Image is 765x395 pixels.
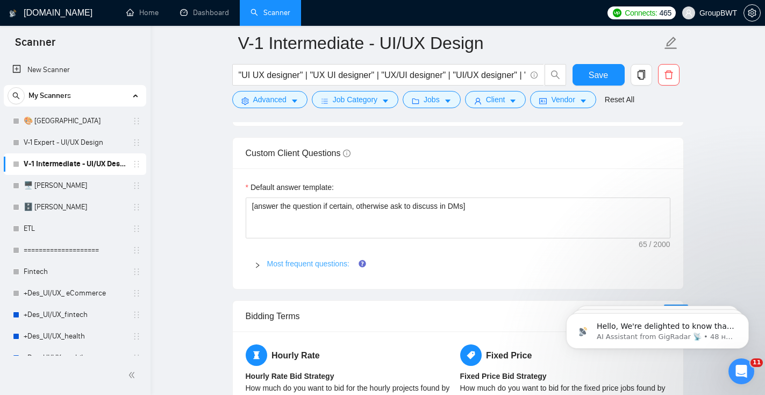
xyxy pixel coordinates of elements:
[246,344,267,366] span: hourglass
[132,181,141,190] span: holder
[246,181,334,193] label: Default answer template:
[24,132,126,153] a: V-1 Expert - UI/UX Design
[246,197,670,238] textarea: Default answer template:
[128,370,139,380] span: double-left
[132,267,141,276] span: holder
[460,344,670,366] h5: Fixed Price
[132,160,141,168] span: holder
[24,326,126,347] a: +Des_UI/UX_health
[253,94,287,105] span: Advanced
[241,97,249,105] span: setting
[664,36,678,50] span: edit
[8,87,25,104] button: search
[658,64,680,86] button: delete
[750,358,763,367] span: 11
[24,283,126,304] a: +Des_UI/UX_ eCommerce
[631,70,652,80] span: copy
[9,5,17,22] img: logo
[424,94,440,105] span: Jobs
[251,8,290,17] a: searchScanner
[246,301,670,331] div: Bidding Terms
[321,97,328,105] span: bars
[465,91,526,108] button: userClientcaret-down
[132,117,141,125] span: holder
[486,94,505,105] span: Client
[474,97,482,105] span: user
[743,4,761,22] button: setting
[132,203,141,211] span: holder
[132,246,141,255] span: holder
[24,239,126,261] a: ====================
[239,68,526,82] input: Search Freelance Jobs...
[132,224,141,233] span: holder
[531,72,538,79] span: info-circle
[551,94,575,105] span: Vendor
[24,175,126,196] a: 🖥️ [PERSON_NAME]
[246,372,334,380] b: Hourly Rate Bid Strategy
[24,218,126,239] a: ETL
[24,110,126,132] a: 🎨 [GEOGRAPHIC_DATA]
[685,9,692,17] span: user
[530,91,596,108] button: idcardVendorcaret-down
[132,138,141,147] span: holder
[539,97,547,105] span: idcard
[291,97,298,105] span: caret-down
[660,7,671,19] span: 465
[444,97,452,105] span: caret-down
[267,259,349,268] a: Most frequent questions:
[8,92,24,100] span: search
[631,64,652,86] button: copy
[743,9,761,17] a: setting
[550,291,765,366] iframe: Intercom notifications сообщение
[744,9,760,17] span: setting
[132,354,141,362] span: holder
[312,91,398,108] button: barsJob Categorycaret-down
[625,7,657,19] span: Connects:
[24,196,126,218] a: 🗄️ [PERSON_NAME]
[460,344,482,366] span: tag
[24,304,126,326] a: +Des_UI/UX_fintech
[580,97,587,105] span: caret-down
[24,261,126,283] a: Fintech
[132,289,141,298] span: holder
[4,59,146,81] li: New Scanner
[126,8,159,17] a: homeHome
[24,153,126,175] a: V-1 Intermediate - UI/UX Design
[589,68,608,82] span: Save
[545,64,566,86] button: search
[12,59,138,81] a: New Scanner
[254,262,261,269] span: right
[358,259,367,269] div: Tooltip anchor
[403,91,461,108] button: folderJobscaret-down
[232,91,308,108] button: settingAdvancedcaret-down
[605,94,634,105] a: Reset All
[412,97,419,105] span: folder
[573,64,625,86] button: Save
[460,372,547,380] b: Fixed Price Bid Strategy
[659,70,679,80] span: delete
[246,344,456,366] h5: Hourly Rate
[246,149,351,158] span: Custom Client Questions
[132,332,141,341] span: holder
[382,97,389,105] span: caret-down
[180,8,229,17] a: dashboardDashboard
[28,85,71,107] span: My Scanners
[509,97,517,105] span: caret-down
[6,34,64,57] span: Scanner
[24,347,126,369] a: +Des_UI/UX_mobile
[246,251,670,276] div: Most frequent questions:
[728,358,754,384] iframe: Intercom live chat
[545,70,566,80] span: search
[343,150,351,157] span: info-circle
[132,311,141,319] span: holder
[238,30,662,57] input: Scanner name...
[613,9,621,17] img: upwork-logo.png
[333,94,377,105] span: Job Category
